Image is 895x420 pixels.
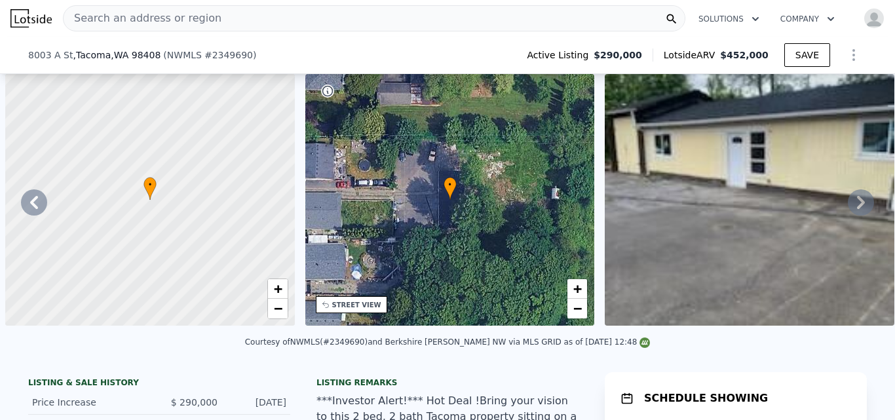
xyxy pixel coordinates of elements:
[444,177,457,200] div: •
[171,397,218,408] span: $ 290,000
[784,43,830,67] button: SAVE
[163,48,256,62] div: ( )
[204,50,253,60] span: # 2349690
[228,396,286,409] div: [DATE]
[594,48,642,62] span: $290,000
[73,48,161,62] span: , Tacoma
[273,300,282,316] span: −
[32,396,149,409] div: Price Increase
[167,50,202,60] span: NWMLS
[605,74,894,326] img: Sale: 149609612 Parcel: 100460864
[567,279,587,299] a: Zoom in
[28,48,73,62] span: 8003 A St
[770,7,845,31] button: Company
[268,299,288,318] a: Zoom out
[143,179,157,191] span: •
[567,299,587,318] a: Zoom out
[64,10,221,26] span: Search an address or region
[527,48,594,62] span: Active Listing
[111,50,161,60] span: , WA 98408
[316,377,579,388] div: Listing remarks
[864,8,885,29] img: avatar
[332,300,381,310] div: STREET VIEW
[143,177,157,200] div: •
[268,279,288,299] a: Zoom in
[841,42,867,68] button: Show Options
[644,391,768,406] h1: SCHEDULE SHOWING
[573,280,582,297] span: +
[639,337,650,348] img: NWMLS Logo
[573,300,582,316] span: −
[688,7,770,31] button: Solutions
[10,9,52,28] img: Lotside
[720,50,769,60] span: $452,000
[28,377,290,391] div: LISTING & SALE HISTORY
[245,337,651,347] div: Courtesy of NWMLS (#2349690) and Berkshire [PERSON_NAME] NW via MLS GRID as of [DATE] 12:48
[273,280,282,297] span: +
[444,179,457,191] span: •
[664,48,720,62] span: Lotside ARV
